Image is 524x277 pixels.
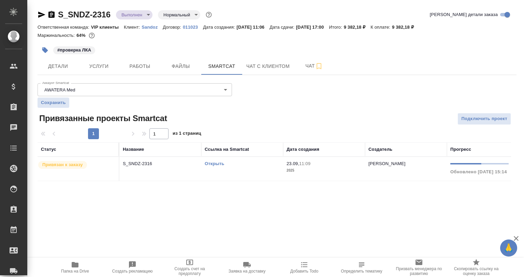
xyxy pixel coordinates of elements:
[287,161,299,166] p: 23.09,
[142,24,163,30] a: Sandoz
[91,25,124,30] p: VIP клиенты
[287,146,319,153] div: Дата создания
[183,24,203,30] a: 011023
[344,25,371,30] p: 9 382,18 ₽
[298,62,331,70] span: Чат
[392,25,419,30] p: 9 382,18 ₽
[205,146,249,153] div: Ссылка на Smartcat
[450,169,507,174] span: Обновлено [DATE] 15:14
[38,43,53,58] button: Добавить тэг
[41,146,56,153] div: Статус
[38,33,76,38] p: Маржинальность:
[38,11,46,19] button: Скопировать ссылку для ЯМессенджера
[205,62,238,71] span: Smartcat
[123,62,156,71] span: Работы
[500,239,517,257] button: 🙏
[87,31,96,40] button: 2839.16 RUB;
[205,161,224,166] a: Открыть
[53,47,96,53] span: проверка ЛКА
[38,25,91,30] p: Ответственная команда:
[173,129,201,139] span: из 1 страниц
[42,161,83,168] p: Привязан к заказу
[368,161,406,166] p: [PERSON_NAME]
[315,62,323,70] svg: Подписаться
[163,25,183,30] p: Договор:
[430,11,498,18] span: [PERSON_NAME] детали заказа
[119,12,144,18] button: Выполнен
[503,241,514,255] span: 🙏
[123,160,198,167] p: S_SNDZ-2316
[329,25,344,30] p: Итого:
[461,115,507,123] span: Подключить проект
[457,113,511,125] button: Подключить проект
[42,62,74,71] span: Детали
[296,25,329,30] p: [DATE] 17:00
[142,25,163,30] p: Sandoz
[38,83,232,96] div: AWATERA Med
[58,10,111,19] a: S_SNDZ-2316
[237,25,270,30] p: [DATE] 11:06
[116,10,152,19] div: Выполнен
[47,11,56,19] button: Скопировать ссылку
[42,87,77,93] button: AWATERA Med
[164,62,197,71] span: Файлы
[124,25,142,30] p: Клиент:
[246,62,290,71] span: Чат с клиентом
[161,12,192,18] button: Нормальный
[158,10,200,19] div: Выполнен
[287,167,362,174] p: 2025
[299,161,310,166] p: 11:09
[204,10,213,19] button: Доп статусы указывают на важность/срочность заказа
[38,98,69,108] button: Сохранить
[450,146,471,153] div: Прогресс
[38,113,167,124] span: Привязанные проекты Smartcat
[83,62,115,71] span: Услуги
[270,25,296,30] p: Дата сдачи:
[370,25,392,30] p: К оплате:
[368,146,392,153] div: Создатель
[57,47,91,54] p: #проверка ЛКА
[183,25,203,30] p: 011023
[41,99,66,106] span: Сохранить
[76,33,87,38] p: 64%
[123,146,144,153] div: Название
[203,25,236,30] p: Дата создания:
